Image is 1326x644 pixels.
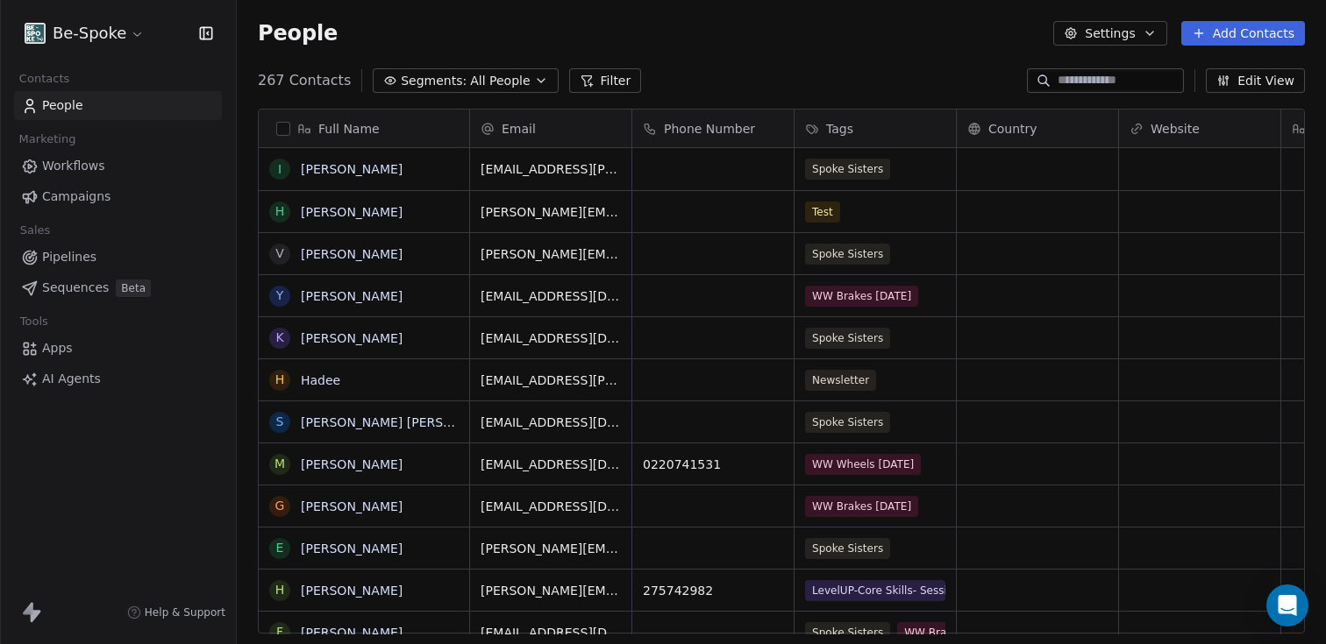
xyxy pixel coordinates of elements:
a: [PERSON_NAME] [301,584,403,598]
span: [PERSON_NAME][EMAIL_ADDRESS][DOMAIN_NAME] [481,540,621,557]
div: Y [276,287,284,305]
button: Edit View [1206,68,1305,93]
span: Spoke Sisters [805,159,890,180]
span: [PERSON_NAME][EMAIL_ADDRESS][DOMAIN_NAME] [481,203,621,221]
a: Pipelines [14,243,222,272]
span: Tags [826,120,853,138]
div: H [275,371,285,389]
span: Test [805,202,840,223]
span: People [42,96,83,115]
span: [EMAIL_ADDRESS][DOMAIN_NAME] [481,624,621,641]
a: Help & Support [127,605,225,619]
span: Contacts [11,66,77,92]
span: 267 Contacts [258,70,351,91]
span: WW Brakes [DATE] [897,622,1010,643]
a: Workflows [14,152,222,180]
a: Hadee [301,373,340,387]
span: Campaigns [42,188,110,206]
span: Website [1151,120,1200,138]
span: WW Brakes [DATE] [805,496,918,517]
div: V [275,244,284,263]
span: People [258,20,338,46]
span: Spoke Sisters [805,412,890,433]
div: Open Intercom Messenger [1266,584,1308,626]
span: [EMAIL_ADDRESS][DOMAIN_NAME] [481,498,621,515]
a: [PERSON_NAME] [301,626,403,640]
div: M [274,455,285,473]
span: AI Agents [42,370,101,388]
button: Be-Spoke [21,18,148,48]
span: [EMAIL_ADDRESS][DOMAIN_NAME] [481,414,621,431]
a: [PERSON_NAME] [PERSON_NAME] [301,415,509,429]
span: [EMAIL_ADDRESS][DOMAIN_NAME] [481,456,621,473]
a: [PERSON_NAME] [301,541,403,556]
span: Spoke Sisters [805,328,890,349]
button: Filter [569,68,642,93]
span: Beta [116,280,151,297]
span: Segments: [401,72,467,90]
span: [EMAIL_ADDRESS][PERSON_NAME][DOMAIN_NAME] [481,160,621,178]
span: Apps [42,339,73,357]
span: [PERSON_NAME][EMAIL_ADDRESS][DOMAIN_NAME] [481,245,621,263]
span: WW Brakes [DATE] [805,286,918,307]
span: WW Wheels [DATE] [805,454,921,475]
span: Email [502,120,536,138]
a: Apps [14,334,222,363]
button: Add Contacts [1181,21,1305,46]
span: Country [988,120,1037,138]
div: Full Name [259,110,469,147]
img: Facebook%20profile%20picture.png [25,23,46,44]
a: AI Agents [14,364,222,393]
span: Spoke Sisters [805,622,890,643]
span: Newsletter [805,370,876,391]
span: Spoke Sisters [805,538,890,559]
div: Website [1119,110,1280,147]
span: [EMAIL_ADDRESS][PERSON_NAME][DOMAIN_NAME] [481,372,621,389]
span: Sequences [42,279,109,297]
div: I [278,160,282,179]
span: [EMAIL_ADDRESS][DOMAIN_NAME] [481,287,621,305]
a: [PERSON_NAME] [301,499,403,513]
div: Country [957,110,1118,147]
div: H [275,581,285,599]
span: Full Name [318,120,380,138]
div: Tags [795,110,956,147]
div: grid [259,148,470,634]
span: Tools [12,308,55,335]
div: Email [470,110,631,147]
div: Phone Number [632,110,794,147]
a: [PERSON_NAME] [301,247,403,261]
span: [PERSON_NAME][EMAIL_ADDRESS][DOMAIN_NAME] [481,582,621,599]
span: Pipelines [42,248,96,266]
a: [PERSON_NAME] [301,162,403,176]
a: SequencesBeta [14,273,222,302]
span: Help & Support [145,605,225,619]
div: S [276,413,284,431]
div: K [275,329,283,347]
a: [PERSON_NAME] [301,457,403,471]
span: [EMAIL_ADDRESS][DOMAIN_NAME] [481,329,621,347]
span: All People [470,72,530,90]
span: 0220741531 [643,456,783,473]
span: Marketing [11,126,83,152]
span: 275742982 [643,582,783,599]
div: G [275,497,285,515]
span: LevelUP-Core Skills- Session 4-[DATE] [805,580,945,601]
a: [PERSON_NAME] [301,205,403,219]
span: Sales [12,217,58,244]
a: [PERSON_NAME] [301,331,403,345]
a: People [14,91,222,120]
a: [PERSON_NAME] [301,289,403,303]
span: Be-Spoke [53,22,126,45]
span: Phone Number [664,120,755,138]
a: Campaigns [14,182,222,211]
div: E [276,539,284,557]
span: Spoke Sisters [805,244,890,265]
div: F [276,623,283,641]
button: Settings [1053,21,1166,46]
span: Workflows [42,157,105,175]
div: H [275,202,285,221]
